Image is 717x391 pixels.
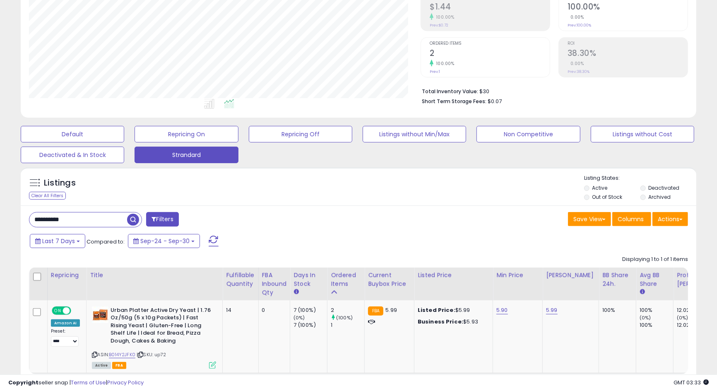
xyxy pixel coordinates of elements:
[135,147,238,163] button: Strandard
[496,271,539,280] div: Min Price
[640,307,673,314] div: 100%
[568,41,688,46] span: ROI
[111,307,211,347] b: Urban Platter Active Dry Yeast | 1.76 Oz/50g (5 x 10g Packets) | Fast Rising Yeast | Gluten-Free ...
[112,362,126,369] span: FBA
[331,321,364,329] div: 1
[612,212,651,226] button: Columns
[433,14,455,20] small: 100.00%
[107,379,144,386] a: Privacy Policy
[602,307,630,314] div: 100%
[677,314,688,321] small: (0%)
[51,271,83,280] div: Repricing
[294,288,298,296] small: Days In Stock.
[70,307,83,314] span: OFF
[92,307,108,323] img: 41fXn+dCP+L._SL40_.jpg
[90,271,219,280] div: Title
[488,97,502,105] span: $0.07
[368,271,411,288] div: Current Buybox Price
[336,314,353,321] small: (100%)
[226,307,252,314] div: 14
[418,271,489,280] div: Listed Price
[652,212,688,226] button: Actions
[21,147,124,163] button: Deactivated & In Stock
[591,126,694,142] button: Listings without Cost
[568,14,584,20] small: 0.00%
[418,306,455,314] b: Listed Price:
[422,98,486,105] b: Short Term Storage Fees:
[648,193,671,200] label: Archived
[140,237,190,245] span: Sep-24 - Sep-30
[433,60,455,67] small: 100.00%
[128,234,200,248] button: Sep-24 - Sep-30
[368,307,383,316] small: FBA
[640,288,645,296] small: Avg BB Share.
[568,60,584,67] small: 0.00%
[422,88,478,95] b: Total Inventory Value:
[648,184,679,191] label: Deactivated
[640,271,670,288] div: Avg BB Share
[53,307,63,314] span: ON
[640,314,651,321] small: (0%)
[674,379,709,386] span: 2025-10-8 03:33 GMT
[262,271,287,297] div: FBA inbound Qty
[622,256,688,263] div: Displaying 1 to 1 of 1 items
[294,321,327,329] div: 7 (100%)
[476,126,580,142] button: Non Competitive
[430,23,448,28] small: Prev: $0.72
[92,362,111,369] span: All listings currently available for purchase on Amazon
[496,306,508,314] a: 5.90
[331,271,361,288] div: Ordered Items
[422,86,682,96] li: $30
[418,318,463,326] b: Business Price:
[226,271,255,288] div: Fulfillable Quantity
[618,215,644,223] span: Columns
[71,379,106,386] a: Terms of Use
[430,41,550,46] span: Ordered Items
[30,234,85,248] button: Last 7 Days
[137,351,166,358] span: | SKU: up72
[42,237,75,245] span: Last 7 Days
[8,379,38,386] strong: Copyright
[592,193,622,200] label: Out of Stock
[418,318,486,326] div: $5.93
[87,238,125,246] span: Compared to:
[146,212,178,227] button: Filters
[249,126,352,142] button: Repricing Off
[51,319,80,327] div: Amazon AI
[602,271,633,288] div: BB Share 24h.
[51,328,80,347] div: Preset:
[568,2,688,13] h2: 100.00%
[568,23,591,28] small: Prev: 100.00%
[363,126,466,142] button: Listings without Min/Max
[294,314,305,321] small: (0%)
[568,69,589,74] small: Prev: 38.30%
[8,379,144,387] div: seller snap | |
[262,307,284,314] div: 0
[21,126,124,142] button: Default
[44,177,76,189] h5: Listings
[430,69,440,74] small: Prev: 1
[430,2,550,13] h2: $1.44
[640,321,673,329] div: 100%
[294,271,324,288] div: Days In Stock
[568,212,611,226] button: Save View
[385,306,397,314] span: 5.99
[584,174,696,182] p: Listing States:
[29,192,66,200] div: Clear All Filters
[546,306,558,314] a: 5.99
[109,351,135,358] a: B014Y2JFK0
[592,184,607,191] label: Active
[294,307,327,314] div: 7 (100%)
[430,48,550,60] h2: 2
[418,307,486,314] div: $5.99
[568,48,688,60] h2: 38.30%
[135,126,238,142] button: Repricing On
[331,307,364,314] div: 2
[546,271,595,280] div: [PERSON_NAME]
